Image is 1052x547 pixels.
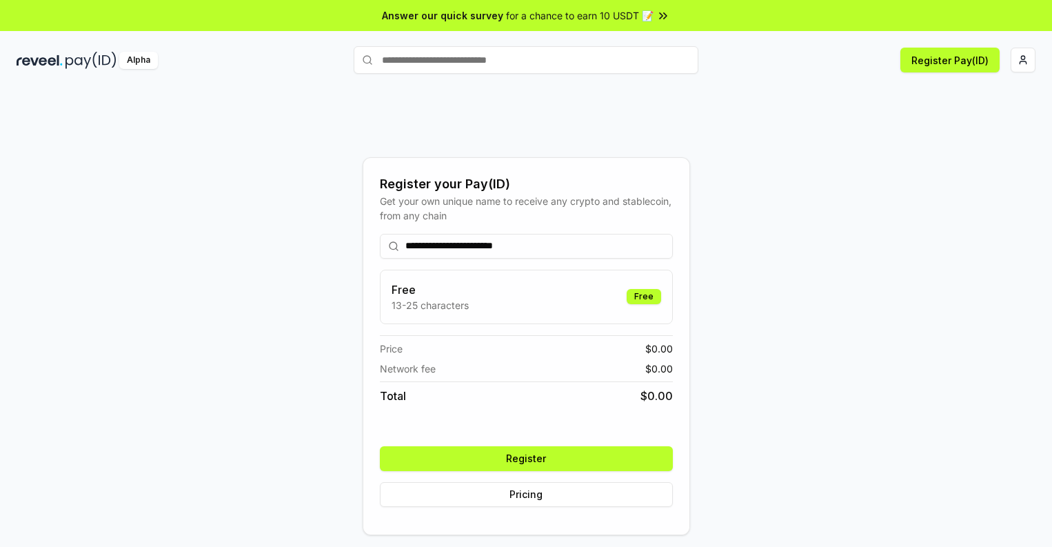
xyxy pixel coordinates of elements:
[640,388,673,404] span: $ 0.00
[65,52,117,69] img: pay_id
[380,482,673,507] button: Pricing
[392,281,469,298] h3: Free
[380,175,673,194] div: Register your Pay(ID)
[380,446,673,471] button: Register
[627,289,661,304] div: Free
[645,341,673,356] span: $ 0.00
[506,8,654,23] span: for a chance to earn 10 USDT 📝
[645,361,673,376] span: $ 0.00
[380,361,436,376] span: Network fee
[380,194,673,223] div: Get your own unique name to receive any crypto and stablecoin, from any chain
[382,8,503,23] span: Answer our quick survey
[900,48,1000,72] button: Register Pay(ID)
[380,341,403,356] span: Price
[17,52,63,69] img: reveel_dark
[380,388,406,404] span: Total
[119,52,158,69] div: Alpha
[392,298,469,312] p: 13-25 characters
